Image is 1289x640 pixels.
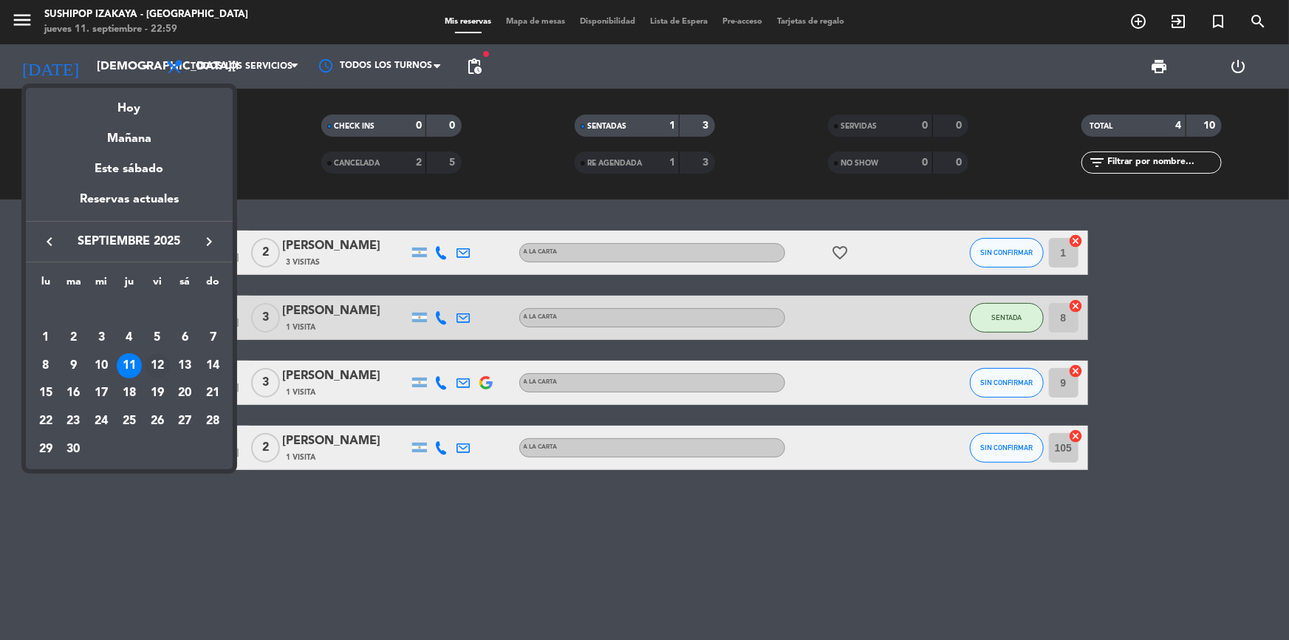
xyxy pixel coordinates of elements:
div: 10 [89,353,114,378]
td: 28 de septiembre de 2025 [199,407,227,435]
td: 4 de septiembre de 2025 [115,324,143,352]
i: keyboard_arrow_left [41,233,58,251]
th: martes [60,273,88,296]
div: 24 [89,409,114,434]
div: 4 [117,325,142,350]
div: 28 [200,409,225,434]
div: 21 [200,381,225,406]
td: 19 de septiembre de 2025 [143,380,171,408]
div: 5 [145,325,170,350]
td: 23 de septiembre de 2025 [60,407,88,435]
td: 22 de septiembre de 2025 [32,407,60,435]
th: sábado [171,273,199,296]
div: 11 [117,353,142,378]
div: 23 [61,409,86,434]
div: Mañana [26,118,233,149]
div: 7 [200,325,225,350]
div: 13 [172,353,197,378]
td: 16 de septiembre de 2025 [60,380,88,408]
div: 22 [33,409,58,434]
td: 1 de septiembre de 2025 [32,324,60,352]
div: Este sábado [26,149,233,190]
div: 18 [117,381,142,406]
div: 6 [172,325,197,350]
div: 19 [145,381,170,406]
div: Reservas actuales [26,190,233,220]
td: 8 de septiembre de 2025 [32,352,60,380]
div: 29 [33,437,58,462]
div: 27 [172,409,197,434]
td: 29 de septiembre de 2025 [32,435,60,463]
button: keyboard_arrow_right [196,232,222,251]
div: 20 [172,381,197,406]
td: 21 de septiembre de 2025 [199,380,227,408]
th: miércoles [87,273,115,296]
td: 11 de septiembre de 2025 [115,352,143,380]
td: 18 de septiembre de 2025 [115,380,143,408]
div: 8 [33,353,58,378]
td: 12 de septiembre de 2025 [143,352,171,380]
div: 9 [61,353,86,378]
div: 26 [145,409,170,434]
td: 13 de septiembre de 2025 [171,352,199,380]
div: 25 [117,409,142,434]
i: keyboard_arrow_right [200,233,218,251]
td: 26 de septiembre de 2025 [143,407,171,435]
td: 14 de septiembre de 2025 [199,352,227,380]
div: 16 [61,381,86,406]
th: viernes [143,273,171,296]
span: septiembre 2025 [63,232,196,251]
td: 3 de septiembre de 2025 [87,324,115,352]
th: lunes [32,273,60,296]
td: 5 de septiembre de 2025 [143,324,171,352]
td: 20 de septiembre de 2025 [171,380,199,408]
td: SEP. [32,296,227,324]
div: 30 [61,437,86,462]
div: 15 [33,381,58,406]
th: domingo [199,273,227,296]
td: 17 de septiembre de 2025 [87,380,115,408]
td: 2 de septiembre de 2025 [60,324,88,352]
td: 9 de septiembre de 2025 [60,352,88,380]
div: 17 [89,381,114,406]
td: 25 de septiembre de 2025 [115,407,143,435]
div: 14 [200,353,225,378]
div: 2 [61,325,86,350]
td: 30 de septiembre de 2025 [60,435,88,463]
td: 6 de septiembre de 2025 [171,324,199,352]
td: 10 de septiembre de 2025 [87,352,115,380]
div: 12 [145,353,170,378]
button: keyboard_arrow_left [36,232,63,251]
td: 24 de septiembre de 2025 [87,407,115,435]
div: 1 [33,325,58,350]
td: 27 de septiembre de 2025 [171,407,199,435]
div: Hoy [26,88,233,118]
div: 3 [89,325,114,350]
td: 15 de septiembre de 2025 [32,380,60,408]
td: 7 de septiembre de 2025 [199,324,227,352]
th: jueves [115,273,143,296]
